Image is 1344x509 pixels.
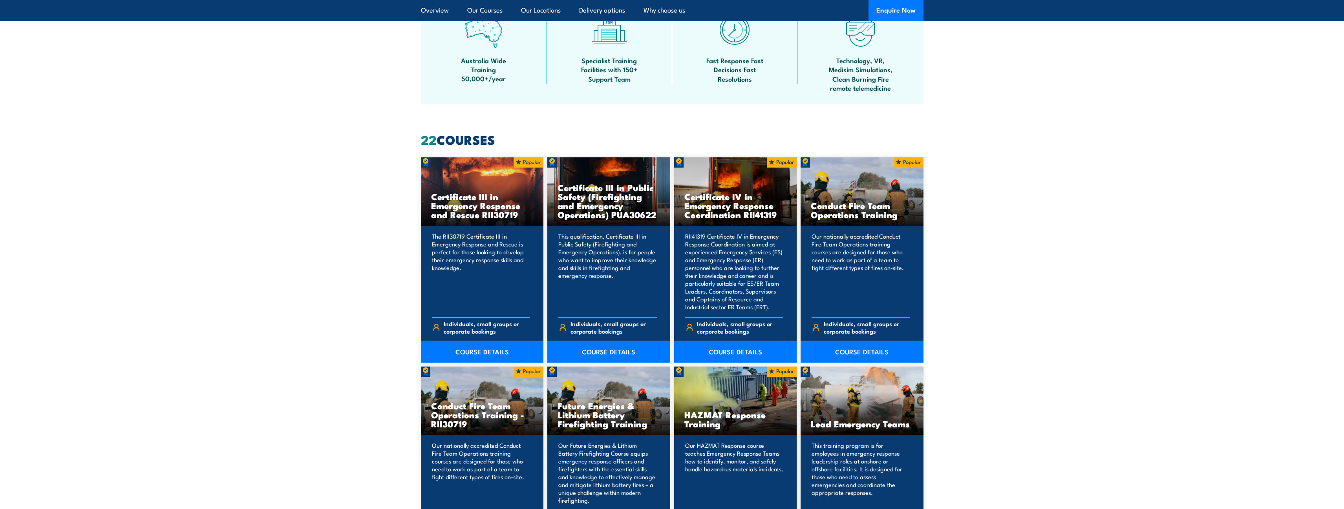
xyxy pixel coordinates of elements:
[824,320,910,335] span: Individuals, small groups or corporate bookings
[716,11,753,48] img: fast-icon
[431,401,534,428] h3: Conduct Fire Team Operations Training - RII30719
[421,134,923,145] h2: COURSES
[421,341,544,363] a: COURSE DETAILS
[685,441,784,504] p: Our HAZMAT Response course teaches Emergency Response Teams how to identify, monitor, and safely ...
[812,441,910,504] p: This training program is for employees in emergency response leadership roles at onshore or offsh...
[825,56,896,93] span: Technology, VR, Medisim Simulations, Clean Burning Fire remote telemedicine
[697,320,783,335] span: Individuals, small groups or corporate bookings
[558,401,660,428] h3: Future Energies & Lithium Battery Firefighting Training
[558,232,657,311] p: This qualification, Certificate III in Public Safety (Firefighting and Emergency Operations), is ...
[431,192,534,219] h3: Certificate III in Emergency Response and Rescue RII30719
[448,56,519,83] span: Australia Wide Training 50,000+/year
[558,441,657,504] p: Our Future Energies & Lithium Battery Firefighting Course equips emergency response officers and ...
[811,201,913,219] h3: Conduct Fire Team Operations Training
[684,192,787,219] h3: Certificate IV in Emergency Response Coordination RII41319
[421,130,437,149] strong: 22
[684,410,787,428] h3: HAZMAT Response Training
[574,56,645,83] span: Specialist Training Facilities with 150+ Support Team
[674,341,797,363] a: COURSE DETAILS
[432,441,530,504] p: Our nationally accredited Conduct Fire Team Operations training courses are designed for those wh...
[547,341,670,363] a: COURSE DETAILS
[591,11,628,48] img: facilities-icon
[811,419,913,428] h3: Lead Emergency Teams
[465,11,502,48] img: auswide-icon
[812,232,910,311] p: Our nationally accredited Conduct Fire Team Operations training courses are designed for those wh...
[444,320,530,335] span: Individuals, small groups or corporate bookings
[558,183,660,219] h3: Certificate III in Public Safety (Firefighting and Emergency Operations) PUA30622
[571,320,657,335] span: Individuals, small groups or corporate bookings
[700,56,770,83] span: Fast Response Fast Decisions Fast Resolutions
[842,11,879,48] img: tech-icon
[685,232,784,311] p: RII41319 Certificate IV in Emergency Response Coordination is aimed at experienced Emergency Serv...
[801,341,923,363] a: COURSE DETAILS
[432,232,530,311] p: The RII30719 Certificate III in Emergency Response and Rescue is perfect for those looking to dev...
